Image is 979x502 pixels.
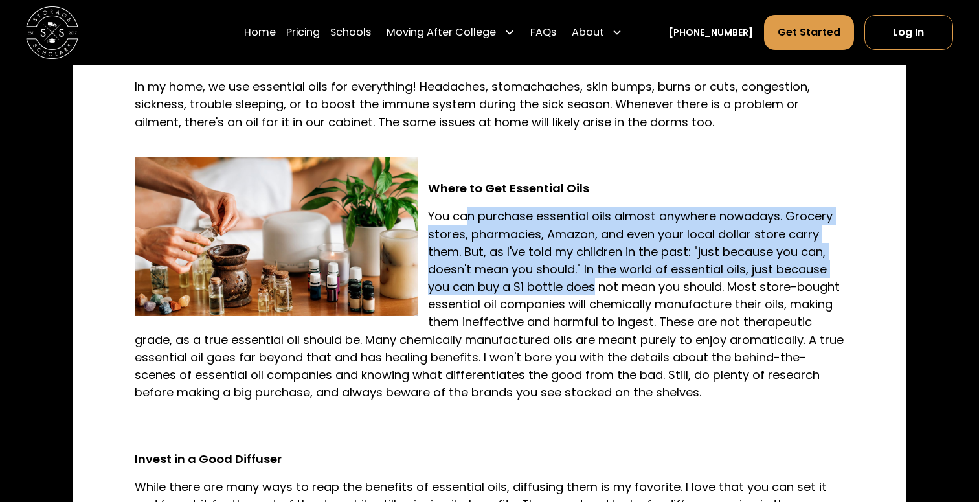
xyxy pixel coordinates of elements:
a: Home [244,14,276,51]
strong: Invest in a Good Diffuser [135,451,282,467]
div: Moving After College [381,14,519,51]
a: Schools [330,14,371,51]
a: home [26,6,78,59]
p: You can purchase essential oils almost anywhere nowadays. Grocery stores, pharmacies, Amazon, and... [135,207,844,401]
p: In my home, we use essential oils for everything! Headaches, stomachaches, skin bumps, burns or c... [135,78,844,130]
a: Get Started [764,15,854,50]
div: About [572,25,604,40]
a: Pricing [286,14,320,51]
a: Log In [864,15,953,50]
a: [PHONE_NUMBER] [669,26,753,40]
a: FAQs [530,14,556,51]
img: Storage Scholars main logo [26,6,78,59]
div: Moving After College [387,25,496,40]
strong: Where to Get Essential Oils [428,180,589,196]
div: About [567,14,627,51]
